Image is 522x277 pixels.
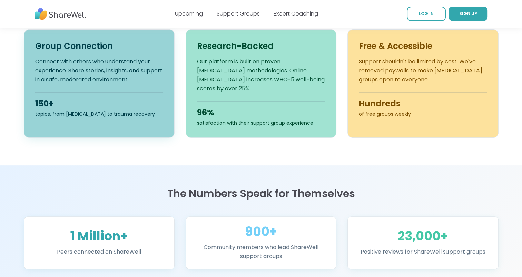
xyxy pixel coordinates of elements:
[35,111,163,117] div: topics, from [MEDICAL_DATA] to trauma recovery
[35,98,163,109] div: 150+
[217,10,260,18] a: Support Groups
[35,41,163,52] h3: Group Connection
[24,187,499,200] h2: The Numbers Speak for Themselves
[359,98,487,109] div: Hundreds
[35,4,86,23] img: ShareWell Nav Logo
[274,10,318,18] a: Expert Coaching
[197,107,325,118] div: 96%
[35,57,163,84] p: Connect with others who understand your experience. Share stories, insights, and support in a saf...
[359,57,487,84] p: Support shouldn't be limited by cost. We've removed paywalls to make [MEDICAL_DATA] groups open t...
[197,120,325,126] div: satisfaction with their support group experience
[356,229,490,243] div: 23,000+
[449,7,487,21] a: SIGN UP
[194,243,328,261] p: Community members who lead ShareWell support groups
[32,229,166,243] div: 1 Million+
[194,225,328,239] div: 900+
[197,57,325,93] p: Our platform is built on proven [MEDICAL_DATA] methodologies. Online [MEDICAL_DATA] increases WHO...
[359,111,487,117] div: of free groups weekly
[459,11,477,17] span: SIGN UP
[356,247,490,256] p: Positive reviews for ShareWell support groups
[197,41,325,52] h3: Research-Backed
[175,10,203,18] a: Upcoming
[419,11,434,17] span: LOG IN
[407,7,446,21] a: LOG IN
[359,41,487,52] h3: Free & Accessible
[32,247,166,256] p: Peers connected on ShareWell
